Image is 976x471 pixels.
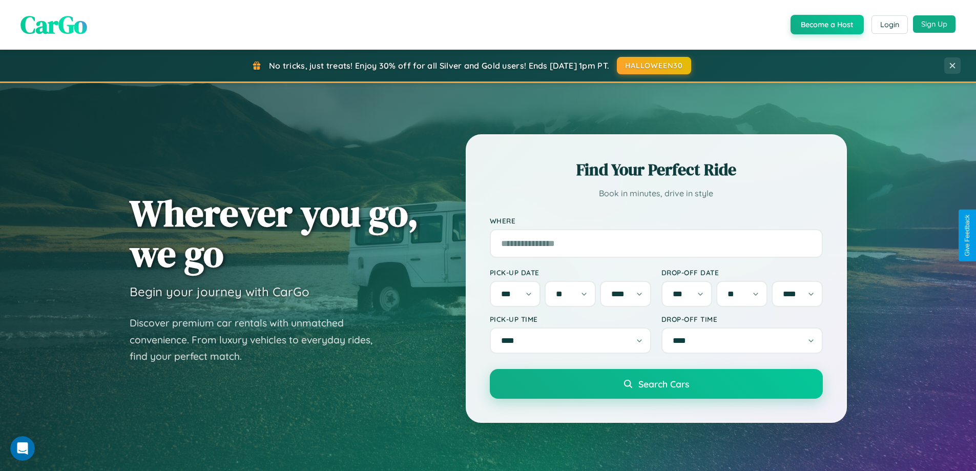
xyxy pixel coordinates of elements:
h1: Wherever you go, we go [130,193,419,274]
button: Login [871,15,908,34]
label: Pick-up Time [490,315,651,323]
span: Search Cars [638,378,689,390]
p: Book in minutes, drive in style [490,186,823,201]
label: Pick-up Date [490,268,651,277]
button: Become a Host [791,15,864,34]
label: Drop-off Time [661,315,823,323]
label: Where [490,216,823,225]
label: Drop-off Date [661,268,823,277]
span: CarGo [20,8,87,42]
button: Sign Up [913,15,956,33]
div: Give Feedback [964,215,971,256]
button: HALLOWEEN30 [617,57,691,74]
iframe: Intercom live chat [10,436,35,461]
p: Discover premium car rentals with unmatched convenience. From luxury vehicles to everyday rides, ... [130,315,386,365]
button: Search Cars [490,369,823,399]
h2: Find Your Perfect Ride [490,158,823,181]
span: No tricks, just treats! Enjoy 30% off for all Silver and Gold users! Ends [DATE] 1pm PT. [269,60,609,71]
h3: Begin your journey with CarGo [130,284,309,299]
